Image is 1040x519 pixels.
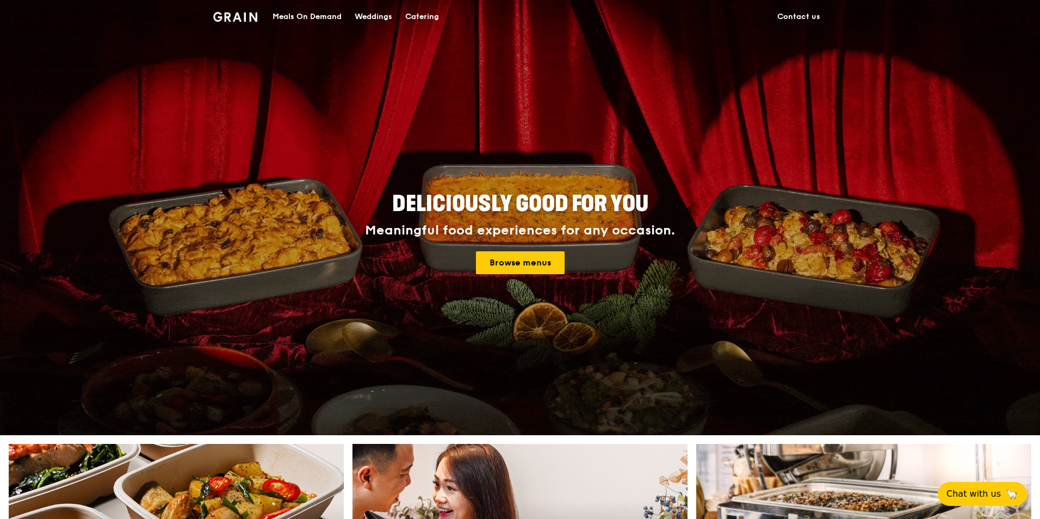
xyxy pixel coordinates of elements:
div: Catering [405,1,439,33]
span: Deliciously good for you [392,191,648,217]
div: Weddings [355,1,392,33]
a: Browse menus [476,251,565,274]
span: 🦙 [1005,487,1018,501]
button: Chat with us🦙 [938,482,1027,506]
a: Weddings [348,1,399,33]
img: Grain [213,12,257,22]
div: Meals On Demand [273,1,342,33]
div: Meaningful food experiences for any occasion. [324,223,716,238]
span: Chat with us [946,487,1001,501]
a: Catering [399,1,445,33]
a: Contact us [771,1,827,33]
